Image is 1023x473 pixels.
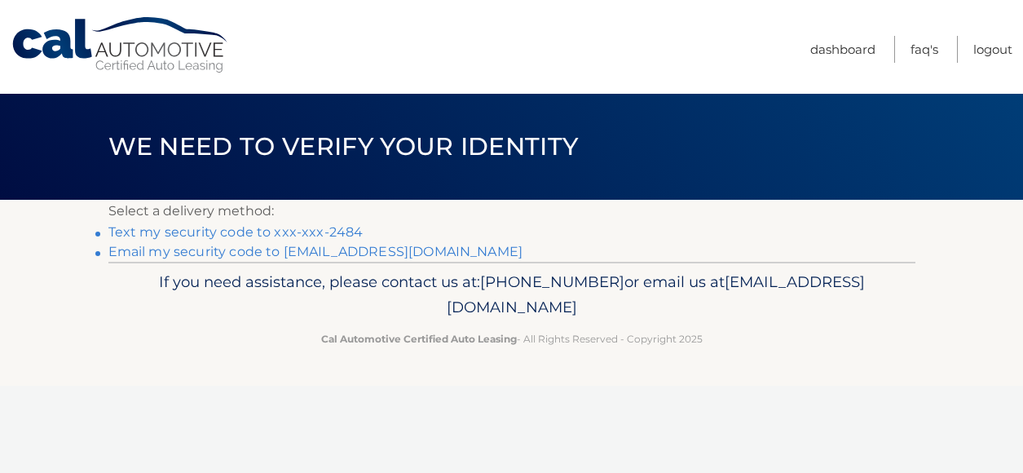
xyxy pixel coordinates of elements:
a: Dashboard [810,36,875,63]
a: Logout [973,36,1012,63]
p: - All Rights Reserved - Copyright 2025 [119,330,905,347]
a: Text my security code to xxx-xxx-2484 [108,224,364,240]
span: [PHONE_NUMBER] [480,272,624,291]
a: Email my security code to [EMAIL_ADDRESS][DOMAIN_NAME] [108,244,523,259]
p: Select a delivery method: [108,200,915,223]
strong: Cal Automotive Certified Auto Leasing [321,333,517,345]
a: FAQ's [911,36,938,63]
p: If you need assistance, please contact us at: or email us at [119,269,905,321]
span: We need to verify your identity [108,131,579,161]
a: Cal Automotive [11,16,231,74]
